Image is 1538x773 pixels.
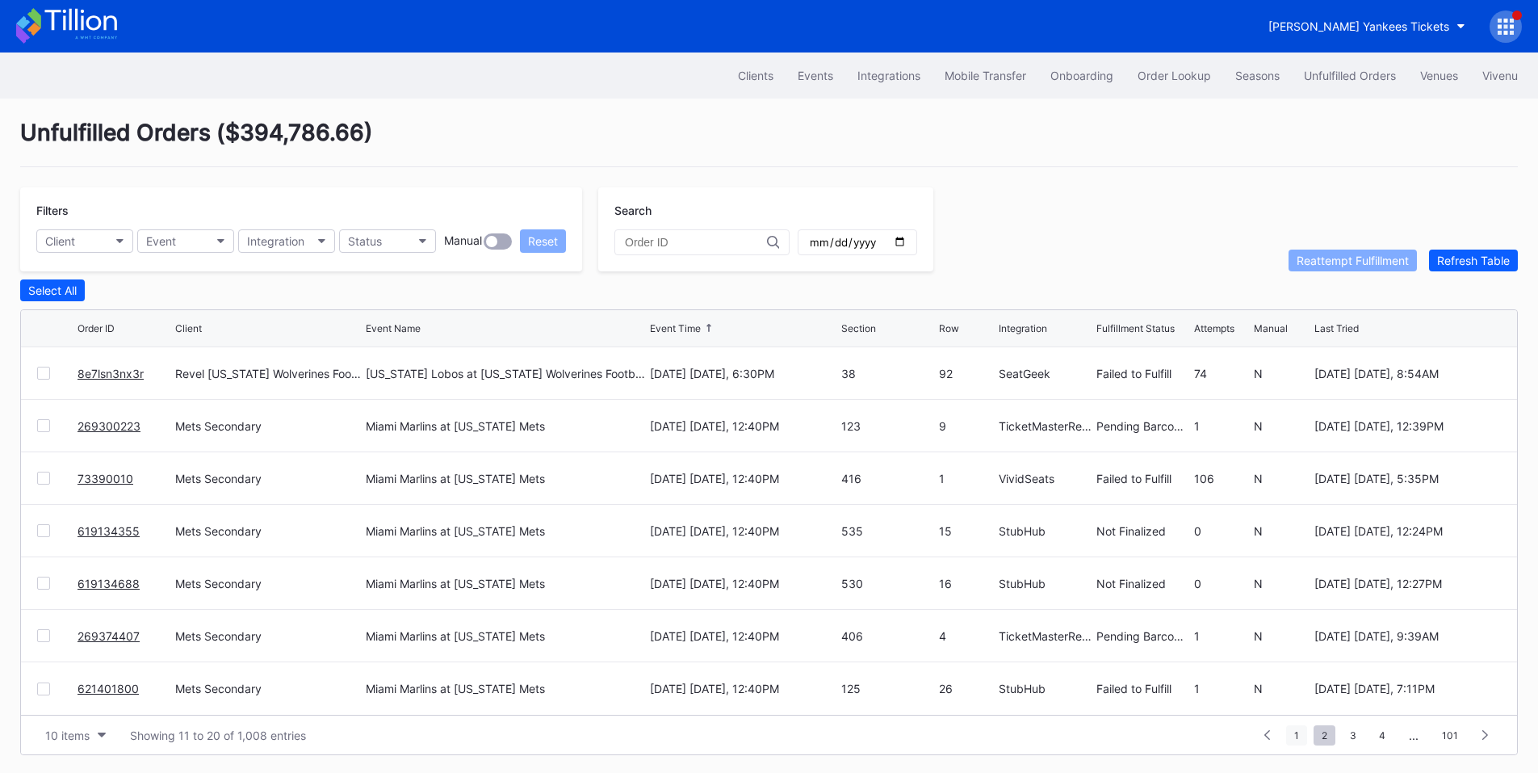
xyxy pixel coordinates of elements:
div: Failed to Fulfill [1096,682,1190,695]
div: Refresh Table [1437,254,1510,267]
div: 106 [1194,472,1250,485]
div: Section [841,322,876,334]
div: 125 [841,682,935,695]
div: Client [175,322,202,334]
div: Order Lookup [1138,69,1211,82]
div: Miami Marlins at [US_STATE] Mets [366,472,545,485]
div: 74 [1194,367,1250,380]
div: Revel [US_STATE] Wolverines Football Secondary [175,367,362,380]
div: 4 [939,629,995,643]
button: Clients [726,61,786,90]
button: Integration [238,229,335,253]
a: 269300223 [78,419,140,433]
div: Vivenu [1482,69,1518,82]
div: Mets Secondary [175,419,362,433]
div: Unfulfilled Orders [1304,69,1396,82]
div: [DATE] [DATE], 9:39AM [1314,629,1501,643]
button: Seasons [1223,61,1292,90]
a: Unfulfilled Orders [1292,61,1408,90]
div: StubHub [999,682,1092,695]
div: Failed to Fulfill [1096,472,1190,485]
div: Event Name [366,322,421,334]
div: 0 [1194,524,1250,538]
div: [DATE] [DATE], 12:40PM [650,629,836,643]
div: 16 [939,577,995,590]
div: Status [348,234,382,248]
div: [DATE] [DATE], 7:11PM [1314,682,1501,695]
div: 26 [939,682,995,695]
button: Reattempt Fulfillment [1289,250,1417,271]
div: N [1254,577,1310,590]
div: Miami Marlins at [US_STATE] Mets [366,577,545,590]
a: 621401800 [78,682,139,695]
div: ... [1397,729,1431,742]
div: TicketMasterResale [999,419,1092,433]
button: Status [339,229,436,253]
div: Integration [999,322,1047,334]
div: N [1254,419,1310,433]
div: 416 [841,472,935,485]
div: N [1254,629,1310,643]
div: [DATE] [DATE], 5:35PM [1314,472,1501,485]
div: Mets Secondary [175,472,362,485]
div: 38 [841,367,935,380]
div: 10 items [45,729,90,742]
span: 2 [1314,725,1335,746]
div: StubHub [999,524,1092,538]
div: [DATE] [DATE], 12:24PM [1314,524,1501,538]
div: [DATE] [DATE], 6:30PM [650,367,836,380]
div: 9 [939,419,995,433]
div: Event Time [650,322,701,334]
div: [US_STATE] Lobos at [US_STATE] Wolverines Football [366,367,646,380]
div: Miami Marlins at [US_STATE] Mets [366,419,545,433]
div: Event [146,234,176,248]
div: N [1254,472,1310,485]
a: Venues [1408,61,1470,90]
div: Mets Secondary [175,682,362,695]
div: Venues [1420,69,1458,82]
a: 8e7lsn3nx3r [78,367,144,380]
div: [PERSON_NAME] Yankees Tickets [1268,19,1449,33]
div: Mets Secondary [175,629,362,643]
div: Unfulfilled Orders ( $394,786.66 ) [20,119,1518,167]
div: Row [939,322,959,334]
div: TicketMasterResale [999,629,1092,643]
input: Order ID [625,236,767,249]
div: Integration [247,234,304,248]
span: 101 [1434,725,1466,746]
div: N [1254,524,1310,538]
div: Client [45,234,75,248]
button: 10 items [37,725,114,746]
button: Integrations [845,61,932,90]
div: 1 [1194,682,1250,695]
a: 619134688 [78,577,140,590]
div: Failed to Fulfill [1096,367,1190,380]
a: Order Lookup [1125,61,1223,90]
a: 619134355 [78,524,140,538]
div: Onboarding [1050,69,1113,82]
button: Event [137,229,234,253]
div: 123 [841,419,935,433]
div: Miami Marlins at [US_STATE] Mets [366,682,545,695]
button: Refresh Table [1429,250,1518,271]
div: Mets Secondary [175,577,362,590]
div: Clients [738,69,773,82]
button: [PERSON_NAME] Yankees Tickets [1256,11,1477,41]
div: [DATE] [DATE], 12:39PM [1314,419,1501,433]
div: Mobile Transfer [945,69,1026,82]
div: Order ID [78,322,115,334]
button: Client [36,229,133,253]
button: Select All [20,279,85,301]
div: 1 [1194,629,1250,643]
div: Pending Barcode Validation [1096,419,1190,433]
button: Vivenu [1470,61,1530,90]
button: Events [786,61,845,90]
div: 15 [939,524,995,538]
button: Onboarding [1038,61,1125,90]
div: N [1254,682,1310,695]
button: Mobile Transfer [932,61,1038,90]
div: Manual [444,233,482,250]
